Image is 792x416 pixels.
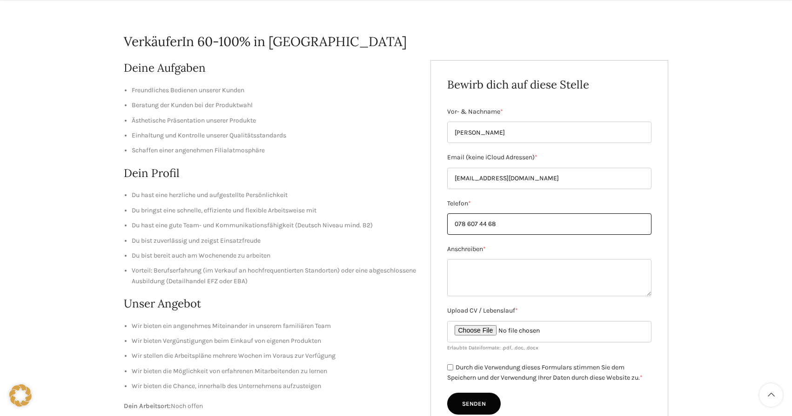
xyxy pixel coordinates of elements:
small: Erlaubte Dateiformate: .pdf, .doc, .docx [447,345,538,351]
li: Du bringst eine schnelle, effiziente und flexible Arbeitsweise mit [132,205,416,216]
li: Du bist zuverlässig und zeigst Einsatzfreude [132,236,416,246]
li: Du hast eine gute Team- und Kommunikationsfähigkeit (Deutsch Niveau mind. B2) [132,220,416,231]
h2: Dein Profil [124,165,416,181]
label: Telefon [447,198,652,209]
strong: Dein Arbeitsort: [124,402,171,410]
li: Freundliches Bedienen unserer Kunden [132,85,416,95]
a: Scroll to top button [759,383,783,407]
li: Wir bieten die Chance, innerhalb des Unternehmens aufzusteigen [132,381,416,391]
li: Wir bieten Vergünstigungen beim Einkauf von eigenen Produkten [132,336,416,346]
input: Senden [447,393,501,415]
li: Schaffen einer angenehmen Filialatmosphäre [132,145,416,156]
li: Vorteil: Berufserfahrung (im Verkauf an hochfrequentierten Standorten) oder eine abgeschlossene A... [132,266,416,286]
label: Email (keine iCloud Adressen) [447,152,652,163]
li: Wir bieten die Möglichkeit von erfahrenen Mitarbeitenden zu lernen [132,366,416,376]
li: Ästhetische Präsentation unserer Produkte [132,116,416,126]
li: Du hast eine herzliche und aufgestellte Persönlichkeit [132,190,416,200]
h1: VerkäuferIn 60-100% in [GEOGRAPHIC_DATA] [124,33,668,51]
li: Beratung der Kunden bei der Produktwahl [132,100,416,110]
h2: Unser Angebot [124,296,416,312]
li: Du bist bereit auch am Wochenende zu arbeiten [132,251,416,261]
h2: Bewirb dich auf diese Stelle [447,77,652,93]
label: Vor- & Nachname [447,107,652,117]
label: Anschreiben [447,244,652,254]
label: Upload CV / Lebenslauf [447,306,652,316]
label: Durch die Verwendung dieses Formulars stimmen Sie dem Speichern und der Verwendung Ihrer Daten du... [447,363,643,382]
li: Wir bieten ein angenehmes Miteinander in unserem familiären Team [132,321,416,331]
h2: Deine Aufgaben [124,60,416,76]
p: Noch offen [124,401,416,411]
li: Einhaltung und Kontrolle unserer Qualitätsstandards [132,130,416,141]
li: Wir stellen die Arbeitspläne mehrere Wochen im Voraus zur Verfügung [132,351,416,361]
